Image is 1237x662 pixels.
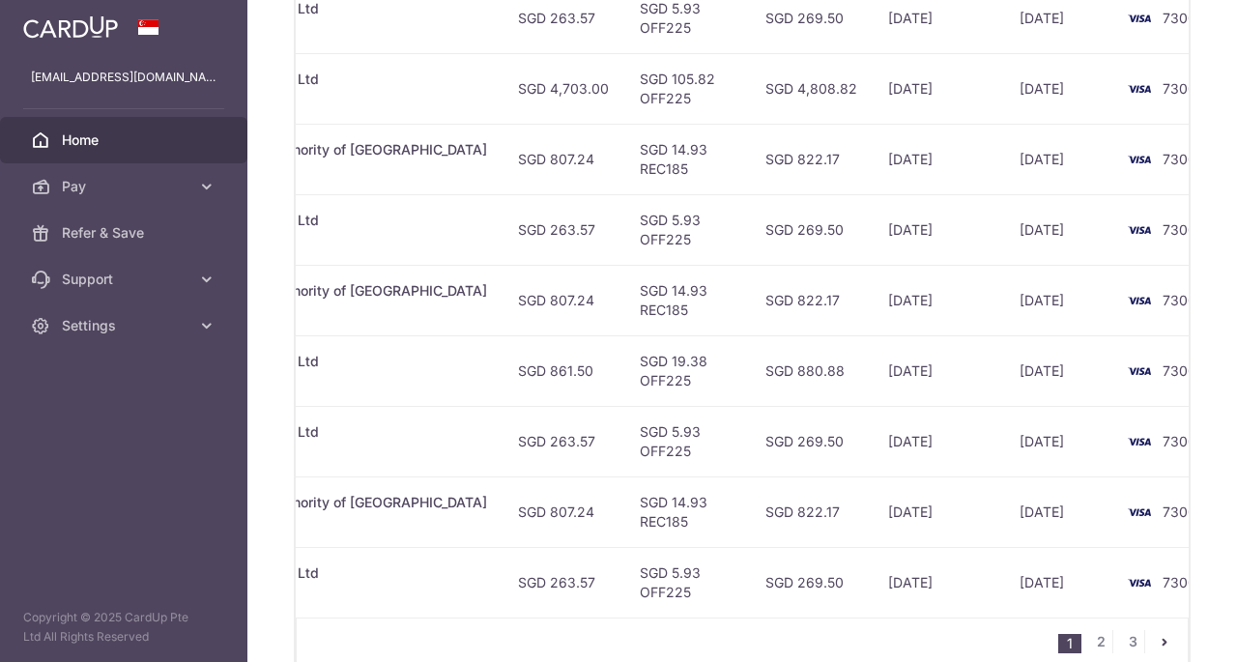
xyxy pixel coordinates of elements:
td: [DATE] [873,406,1004,476]
td: [DATE] [873,265,1004,335]
td: [DATE] [1004,335,1114,406]
td: SGD 14.93 REC185 [624,265,750,335]
span: 7300 [1163,221,1196,238]
td: SGD 5.93 OFF225 [624,547,750,618]
td: SGD 822.17 [750,124,873,194]
td: [DATE] [873,476,1004,547]
span: 7300 [1163,151,1196,167]
span: 7300 [1163,574,1196,590]
td: SGD 19.38 OFF225 [624,335,750,406]
span: Home [62,130,189,150]
img: Bank Card [1120,218,1159,242]
td: SGD 5.93 OFF225 [624,194,750,265]
li: 1 [1058,634,1081,653]
td: SGD 105.82 OFF225 [624,53,750,124]
p: [EMAIL_ADDRESS][DOMAIN_NAME] [31,68,216,87]
span: Pay [62,177,189,196]
td: SGD 269.50 [750,406,873,476]
img: Bank Card [1120,148,1159,171]
img: Bank Card [1120,77,1159,101]
td: SGD 263.57 [503,547,624,618]
td: [DATE] [1004,406,1114,476]
a: 3 [1121,630,1144,653]
td: SGD 269.50 [750,547,873,618]
img: Bank Card [1120,430,1159,453]
span: 7300 [1163,80,1196,97]
img: Bank Card [1120,501,1159,524]
img: Bank Card [1120,360,1159,383]
td: [DATE] [873,194,1004,265]
td: [DATE] [1004,476,1114,547]
td: SGD 14.93 REC185 [624,476,750,547]
td: [DATE] [1004,124,1114,194]
td: SGD 4,703.00 [503,53,624,124]
span: Support [62,270,189,289]
td: [DATE] [873,124,1004,194]
td: [DATE] [1004,547,1114,618]
td: SGD 807.24 [503,476,624,547]
td: SGD 263.57 [503,194,624,265]
span: 7300 [1163,362,1196,379]
img: Bank Card [1120,7,1159,30]
td: SGD 807.24 [503,124,624,194]
td: SGD 263.57 [503,406,624,476]
td: [DATE] [873,547,1004,618]
td: [DATE] [873,335,1004,406]
td: [DATE] [873,53,1004,124]
td: SGD 880.88 [750,335,873,406]
td: [DATE] [1004,265,1114,335]
td: SGD 807.24 [503,265,624,335]
td: SGD 822.17 [750,265,873,335]
img: Bank Card [1120,289,1159,312]
span: 7300 [1163,504,1196,520]
span: Refer & Save [62,223,189,243]
td: SGD 861.50 [503,335,624,406]
span: Settings [62,316,189,335]
img: CardUp [23,15,118,39]
td: SGD 269.50 [750,194,873,265]
td: [DATE] [1004,53,1114,124]
td: SGD 4,808.82 [750,53,873,124]
a: 2 [1089,630,1112,653]
td: SGD 14.93 REC185 [624,124,750,194]
span: 7300 [1163,433,1196,449]
td: [DATE] [1004,194,1114,265]
img: Bank Card [1120,571,1159,594]
span: 7300 [1163,10,1196,26]
td: SGD 5.93 OFF225 [624,406,750,476]
span: 7300 [1163,292,1196,308]
td: SGD 822.17 [750,476,873,547]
